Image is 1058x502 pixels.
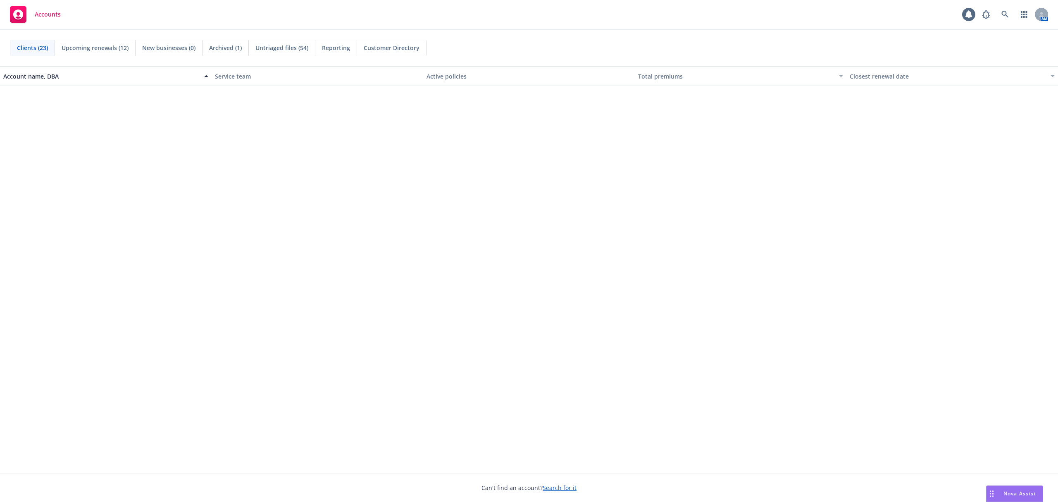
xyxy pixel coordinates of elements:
span: Upcoming renewals (12) [62,43,129,52]
span: Accounts [35,11,61,18]
a: Switch app [1016,6,1032,23]
button: Total premiums [635,66,846,86]
div: Total premiums [638,72,834,81]
span: Clients (23) [17,43,48,52]
a: Accounts [7,3,64,26]
span: Archived (1) [209,43,242,52]
span: Nova Assist [1003,490,1036,497]
div: Drag to move [987,486,997,502]
span: Reporting [322,43,350,52]
div: Account name, DBA [3,72,199,81]
a: Search for it [543,484,577,492]
div: Active policies [427,72,631,81]
button: Nova Assist [986,485,1043,502]
div: Service team [215,72,420,81]
div: Closest renewal date [850,72,1046,81]
span: New businesses (0) [142,43,195,52]
a: Report a Bug [978,6,994,23]
button: Active policies [423,66,635,86]
span: Untriaged files (54) [255,43,308,52]
button: Service team [212,66,423,86]
button: Closest renewal date [846,66,1058,86]
span: Customer Directory [364,43,419,52]
span: Can't find an account? [481,483,577,492]
a: Search [997,6,1013,23]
